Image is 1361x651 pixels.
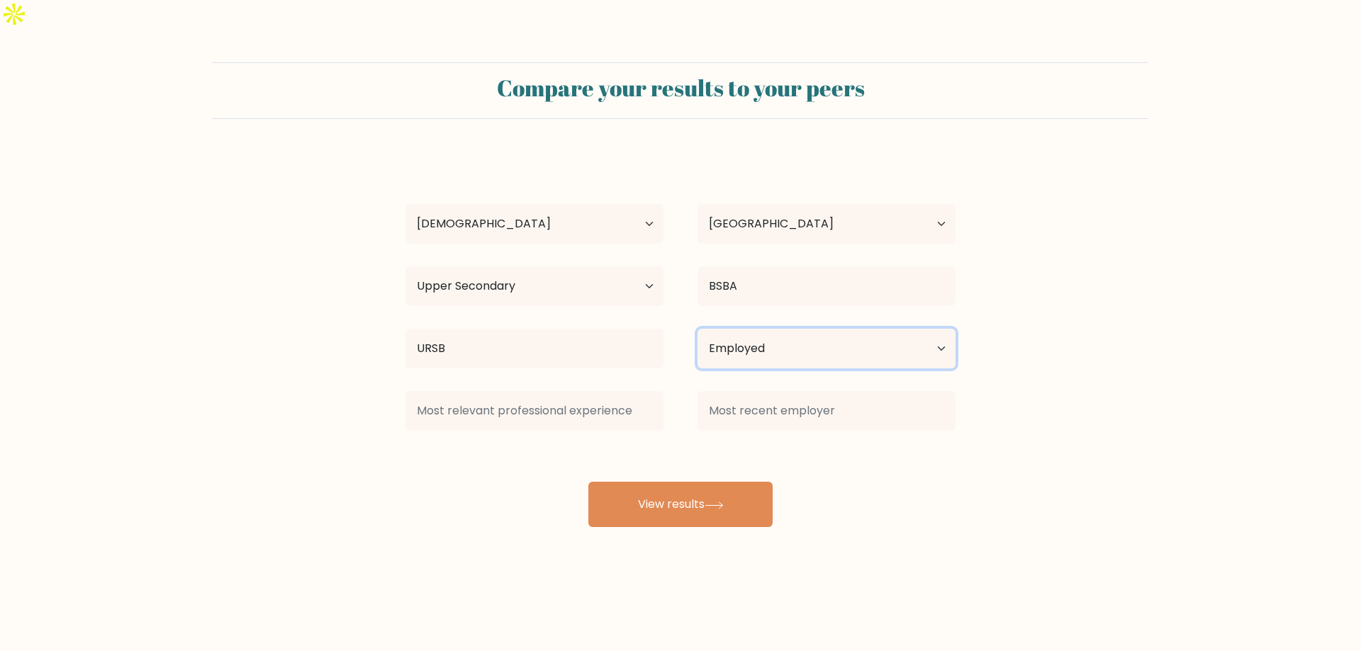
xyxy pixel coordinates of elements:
input: What did you study? [698,266,956,306]
input: Most recent employer [698,391,956,431]
h2: Compare your results to your peers [221,74,1140,101]
input: Most relevant professional experience [405,391,663,431]
button: View results [588,482,773,527]
input: Most relevant educational institution [405,329,663,368]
